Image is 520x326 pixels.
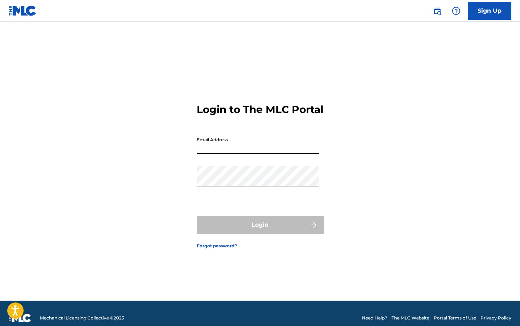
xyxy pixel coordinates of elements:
a: Need Help? [362,315,387,321]
a: Public Search [430,4,445,18]
a: Privacy Policy [480,315,511,321]
iframe: Chat Widget [484,291,520,326]
a: The MLC Website [392,315,429,321]
a: Sign Up [468,2,511,20]
a: Forgot password? [197,243,237,249]
img: search [433,7,442,15]
img: MLC Logo [9,5,37,16]
img: help [452,7,460,15]
h3: Login to The MLC Portal [197,103,323,116]
img: logo [9,314,31,322]
a: Portal Terms of Use [434,315,476,321]
span: Mechanical Licensing Collective © 2025 [40,315,124,321]
div: Help [449,4,463,18]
